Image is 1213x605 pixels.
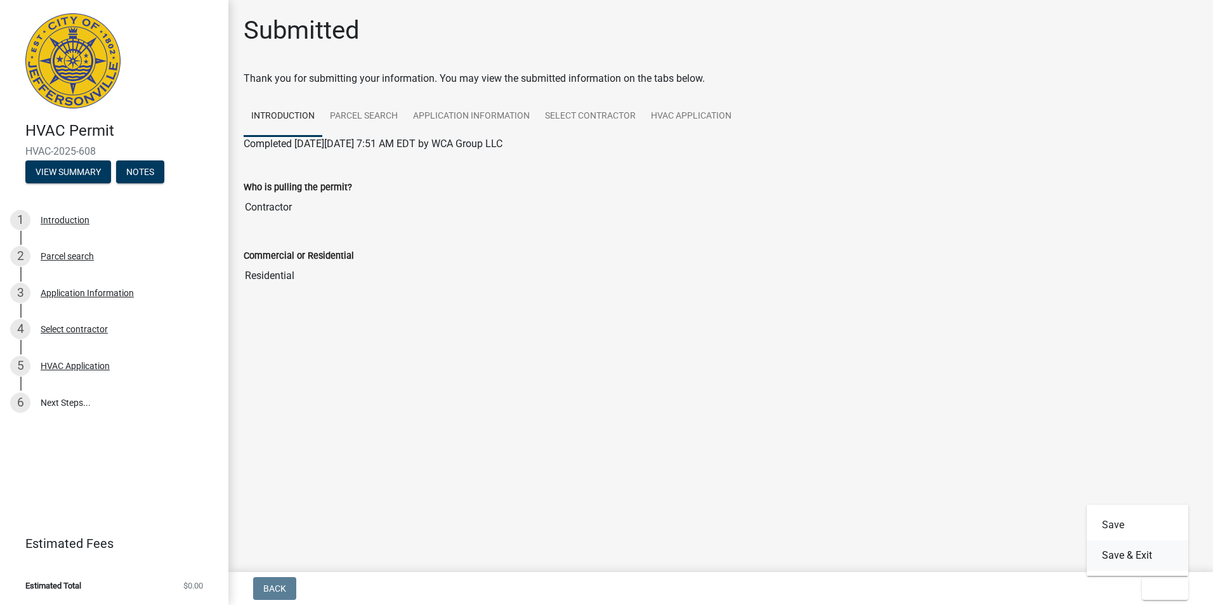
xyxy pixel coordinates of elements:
wm-modal-confirm: Notes [116,167,164,178]
div: 4 [10,319,30,339]
span: Completed [DATE][DATE] 7:51 AM EDT by WCA Group LLC [244,138,502,150]
div: 2 [10,246,30,266]
a: HVAC Application [643,96,739,137]
button: Back [253,577,296,600]
a: Application Information [405,96,537,137]
img: City of Jeffersonville, Indiana [25,13,121,108]
div: Exit [1087,505,1188,576]
span: Exit [1152,583,1170,594]
span: Back [263,583,286,594]
button: Notes [116,160,164,183]
h1: Submitted [244,15,360,46]
div: Select contractor [41,325,108,334]
div: Thank you for submitting your information. You may view the submitted information on the tabs below. [244,71,1198,86]
wm-modal-confirm: Summary [25,167,111,178]
span: Estimated Total [25,582,81,590]
div: 1 [10,210,30,230]
button: View Summary [25,160,111,183]
label: Who is pulling the permit? [244,183,352,192]
div: 6 [10,393,30,413]
label: Commercial or Residential [244,252,354,261]
div: Application Information [41,289,134,297]
div: HVAC Application [41,361,110,370]
h4: HVAC Permit [25,122,218,140]
div: 3 [10,283,30,303]
a: Estimated Fees [10,531,208,556]
a: Select contractor [537,96,643,137]
button: Exit [1142,577,1188,600]
a: Introduction [244,96,322,137]
button: Save [1087,510,1188,540]
button: Save & Exit [1087,540,1188,571]
div: 5 [10,356,30,376]
div: Parcel search [41,252,94,261]
div: Introduction [41,216,89,224]
span: HVAC-2025-608 [25,145,203,157]
span: $0.00 [183,582,203,590]
a: Parcel search [322,96,405,137]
